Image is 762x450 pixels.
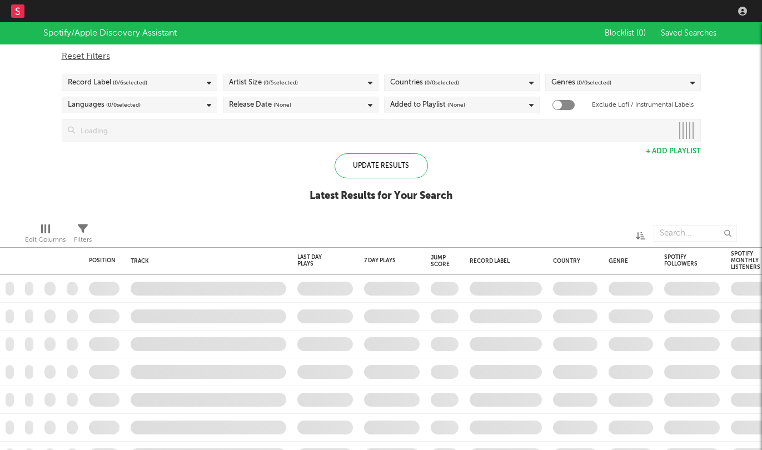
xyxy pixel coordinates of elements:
div: Genres [551,76,611,89]
div: Jump Score [431,254,450,268]
span: Blocklist [605,29,646,37]
div: Update Results [335,153,428,178]
div: Reset Filters [62,50,701,63]
div: Release Date [229,98,291,112]
div: Last Day Plays [297,254,336,267]
div: Filters [74,219,92,252]
div: Latest Results for Your Search [310,189,452,203]
div: Spotify Monthly Listeners [731,251,760,271]
span: ( 0 / 5 selected) [263,76,298,89]
div: Edit Columns [25,219,66,252]
div: Languages [68,98,141,112]
div: Added to Playlist [390,98,465,112]
div: Spotify Followers [664,254,703,267]
span: ( 0 ) [636,29,646,37]
div: Genre [609,258,648,264]
span: (None) [273,98,291,112]
span: Saved Searches [661,29,719,37]
input: Search... [654,225,737,242]
div: Position [89,257,116,264]
div: Track [131,258,281,264]
span: ( 0 / 0 selected) [577,76,611,89]
div: Artist Size [229,76,298,89]
div: 7 Day Plays [364,257,403,264]
label: Exclude Lofi / Instrumental Labels [592,98,694,112]
span: ( 0 / 0 selected) [425,76,459,89]
span: ( 0 / 6 selected) [113,76,147,89]
div: Filters [74,233,92,247]
span: (None) [447,98,465,112]
div: Record Label [68,76,147,89]
div: Spotify/Apple Discovery Assistant [43,27,177,40]
button: + Add Playlist [646,148,701,155]
input: Loading... [75,119,673,142]
span: ( 0 / 0 selected) [106,98,141,112]
div: Record Label [470,258,536,264]
div: Country [553,258,592,264]
div: Countries [390,76,459,89]
div: Edit Columns [25,233,66,247]
button: Saved Searches [658,29,719,38]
